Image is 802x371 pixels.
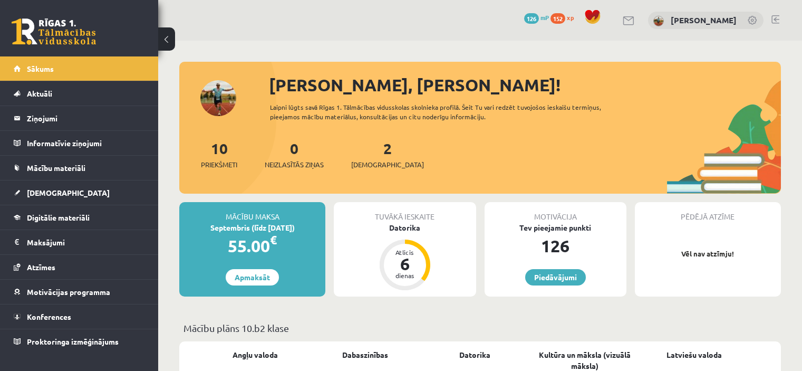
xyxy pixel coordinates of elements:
[334,222,476,233] div: Datorika
[389,249,421,255] div: Atlicis
[14,230,145,254] a: Maksājumi
[269,72,781,98] div: [PERSON_NAME], [PERSON_NAME]!
[525,269,586,286] a: Piedāvājumi
[27,163,85,173] span: Mācību materiāli
[567,13,574,22] span: xp
[14,280,145,304] a: Motivācijas programma
[265,139,324,170] a: 0Neizlasītās ziņas
[12,18,96,45] a: Rīgas 1. Tālmācības vidusskola
[27,188,110,197] span: [DEMOGRAPHIC_DATA]
[334,222,476,292] a: Datorika Atlicis 6 dienas
[270,232,277,248] span: €
[27,230,145,254] legend: Maksājumi
[635,202,781,222] div: Pēdējā atzīme
[14,106,145,130] a: Ziņojumi
[183,321,777,335] p: Mācību plāns 10.b2 klase
[351,139,424,170] a: 2[DEMOGRAPHIC_DATA]
[201,159,237,170] span: Priekšmeti
[27,64,54,73] span: Sākums
[14,180,145,205] a: [DEMOGRAPHIC_DATA]
[14,56,145,81] a: Sākums
[27,287,110,297] span: Motivācijas programma
[342,349,388,360] a: Dabaszinības
[671,15,737,25] a: [PERSON_NAME]
[14,205,145,230] a: Digitālie materiāli
[389,272,421,279] div: dienas
[201,139,237,170] a: 10Priekšmeti
[351,159,424,170] span: [DEMOGRAPHIC_DATA]
[179,222,325,233] div: Septembris (līdz [DATE])
[640,249,776,259] p: Vēl nav atzīmju!
[27,312,71,321] span: Konferences
[27,106,145,130] legend: Ziņojumi
[524,13,549,22] a: 126 mP
[485,233,626,259] div: 126
[14,305,145,329] a: Konferences
[14,255,145,279] a: Atzīmes
[14,156,145,180] a: Mācību materiāli
[179,233,325,259] div: 55.00
[270,102,631,121] div: Laipni lūgts savā Rīgas 1. Tālmācības vidusskolas skolnieka profilā. Šeit Tu vari redzēt tuvojošo...
[389,255,421,272] div: 6
[179,202,325,222] div: Mācību maksa
[459,349,490,360] a: Datorika
[27,213,90,222] span: Digitālie materiāli
[550,13,579,22] a: 152 xp
[27,89,52,98] span: Aktuāli
[14,329,145,354] a: Proktoringa izmēģinājums
[27,131,145,155] legend: Informatīvie ziņojumi
[666,349,722,360] a: Latviešu valoda
[540,13,549,22] span: mP
[14,131,145,155] a: Informatīvie ziņojumi
[653,16,664,26] img: Toms Tarasovs
[27,337,119,346] span: Proktoringa izmēģinājums
[485,202,626,222] div: Motivācija
[524,13,539,24] span: 126
[334,202,476,222] div: Tuvākā ieskaite
[14,81,145,106] a: Aktuāli
[550,13,565,24] span: 152
[485,222,626,233] div: Tev pieejamie punkti
[226,269,279,286] a: Apmaksāt
[27,262,55,272] span: Atzīmes
[265,159,324,170] span: Neizlasītās ziņas
[233,349,278,360] a: Angļu valoda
